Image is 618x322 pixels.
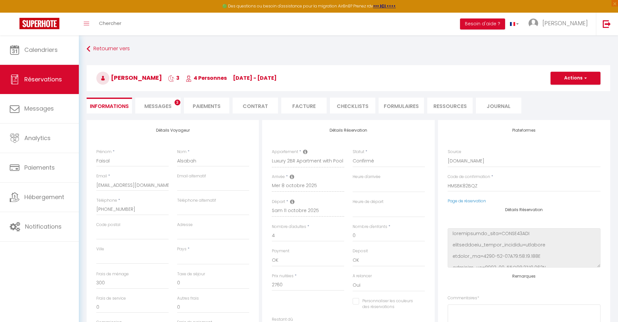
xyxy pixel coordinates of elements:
span: Messages [24,104,54,113]
span: Paiements [24,163,55,172]
label: Heure d'arrivée [353,174,381,180]
label: Code de confirmation [448,174,490,180]
label: Arrivée [272,174,285,180]
li: CHECKLISTS [330,98,375,113]
li: Contrat [233,98,278,113]
img: ... [528,18,538,28]
span: [PERSON_NAME] [96,74,162,82]
label: Frais de ménage [96,271,129,277]
label: Autres frais [177,295,199,302]
span: Messages [144,102,172,110]
button: Besoin d'aide ? [460,18,505,30]
label: Nombre d'adultes [272,224,306,230]
h4: Détails Réservation [272,128,425,133]
label: Email [96,173,107,179]
label: Téléphone alternatif [177,197,216,204]
h4: Détails Réservation [448,208,600,212]
a: Chercher [94,13,126,35]
label: Pays [177,246,187,252]
a: Page de réservation [448,198,486,204]
label: Deposit [353,248,368,254]
label: Taxe de séjour [177,271,205,277]
li: Facture [281,98,327,113]
h4: Remarques [448,274,600,279]
li: FORMULAIRES [379,98,424,113]
label: Commentaires [448,295,479,301]
a: >>> ICI <<<< [373,3,396,9]
span: Réservations [24,75,62,83]
a: Retourner vers [87,43,610,55]
label: Prix nuitées [272,273,294,279]
h4: Plateformes [448,128,600,133]
button: Actions [551,72,600,85]
label: Prénom [96,149,112,155]
label: Payment [272,248,289,254]
li: Journal [476,98,521,113]
label: Frais de service [96,295,126,302]
label: Nom [177,149,187,155]
h4: Détails Voyageur [96,128,249,133]
img: Super Booking [19,18,59,29]
span: Chercher [99,20,121,27]
span: Calendriers [24,46,58,54]
label: Source [448,149,461,155]
span: Analytics [24,134,51,142]
label: Email alternatif [177,173,206,179]
span: [PERSON_NAME] [542,19,588,27]
label: Téléphone [96,197,117,204]
span: [DATE] - [DATE] [233,74,277,82]
span: 3 [175,100,180,105]
label: Appartement [272,149,298,155]
span: Hébergement [24,193,64,201]
label: A relancer [353,273,372,279]
li: Paiements [184,98,229,113]
label: Statut [353,149,364,155]
a: ... [PERSON_NAME] [524,13,596,35]
li: Ressources [427,98,473,113]
label: Départ [272,199,285,205]
label: Nombre d'enfants [353,224,387,230]
span: Notifications [25,222,62,231]
span: 4 Personnes [186,74,227,82]
label: Ville [96,246,104,252]
label: Adresse [177,222,193,228]
img: logout [603,20,611,28]
label: Code postal [96,222,120,228]
span: 3 [168,74,179,82]
label: Heure de départ [353,199,383,205]
li: Informations [87,98,132,113]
